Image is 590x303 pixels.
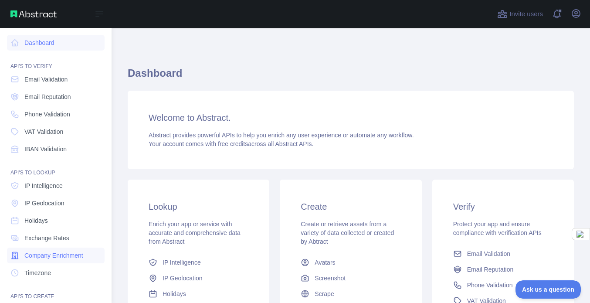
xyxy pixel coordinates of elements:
a: IP Intelligence [145,255,252,270]
a: Email Validation [7,71,105,87]
a: Holidays [7,213,105,228]
a: VAT Validation [7,124,105,140]
span: Screenshot [315,274,346,283]
span: IP Intelligence [24,181,63,190]
a: Dashboard [7,35,105,51]
span: Holidays [24,216,48,225]
span: Phone Validation [24,110,70,119]
a: Avatars [297,255,404,270]
span: Timezone [24,269,51,277]
a: IBAN Validation [7,141,105,157]
span: Abstract provides powerful APIs to help you enrich any user experience or automate any workflow. [149,132,414,139]
span: IP Geolocation [24,199,64,208]
h3: Verify [453,201,553,213]
span: Exchange Rates [24,234,69,242]
a: Timezone [7,265,105,281]
span: free credits [218,140,248,147]
h3: Lookup [149,201,248,213]
a: IP Intelligence [7,178,105,194]
h3: Welcome to Abstract. [149,112,553,124]
span: Email Reputation [467,265,514,274]
div: API'S TO VERIFY [7,52,105,70]
a: IP Geolocation [7,195,105,211]
button: Invite users [495,7,545,21]
a: Phone Validation [7,106,105,122]
h3: Create [301,201,400,213]
div: API'S TO LOOKUP [7,159,105,176]
span: Avatars [315,258,335,267]
iframe: Toggle Customer Support [515,280,581,299]
span: Email Validation [467,249,510,258]
span: IP Geolocation [163,274,203,283]
span: Invite users [509,9,543,19]
span: Email Reputation [24,92,71,101]
span: IBAN Validation [24,145,67,153]
img: DB_AMPERSAND_Pantone.svg [576,231,585,238]
a: Screenshot [297,270,404,286]
h1: Dashboard [128,66,574,87]
span: Protect your app and ensure compliance with verification APIs [453,221,542,236]
span: Phone Validation [467,281,513,289]
a: Phone Validation [450,277,556,293]
span: Holidays [163,289,186,298]
span: Company Enrichment [24,251,83,260]
span: Create or retrieve assets from a variety of data collected or created by Abtract [301,221,394,245]
a: IP Geolocation [145,270,252,286]
span: VAT Validation [24,127,63,136]
div: API'S TO CREATE [7,283,105,300]
img: Abstract API [10,10,57,17]
a: Scrape [297,286,404,302]
span: Your account comes with across all Abstract APIs. [149,140,313,147]
a: Exchange Rates [7,230,105,246]
span: Enrich your app or service with accurate and comprehensive data from Abstract [149,221,241,245]
a: Company Enrichment [7,248,105,263]
a: Email Reputation [450,262,556,277]
span: IP Intelligence [163,258,201,267]
a: Email Validation [450,246,556,262]
span: Email Validation [24,75,68,84]
a: Holidays [145,286,252,302]
span: Scrape [315,289,334,298]
a: Email Reputation [7,89,105,105]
